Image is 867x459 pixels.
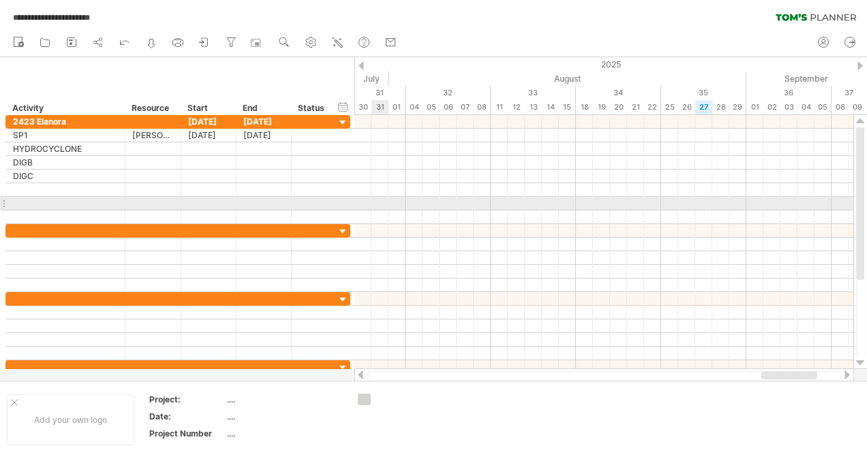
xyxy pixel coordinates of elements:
[298,101,328,115] div: Status
[187,101,228,115] div: Start
[13,170,118,183] div: DIGC
[423,100,440,114] div: Tuesday, 5 August 2025
[525,100,542,114] div: Wednesday, 13 August 2025
[576,86,661,100] div: 34
[457,100,474,114] div: Thursday, 7 August 2025
[132,129,174,142] div: [PERSON_NAME]
[559,100,576,114] div: Friday, 15 August 2025
[593,100,610,114] div: Tuesday, 19 August 2025
[13,142,118,155] div: HYDROCYCLONE
[12,101,117,115] div: Activity
[576,100,593,114] div: Monday, 18 August 2025
[627,100,644,114] div: Thursday, 21 August 2025
[491,100,508,114] div: Monday, 11 August 2025
[474,100,491,114] div: Friday, 8 August 2025
[181,115,237,128] div: [DATE]
[149,394,224,405] div: Project:
[227,411,341,422] div: ....
[763,100,780,114] div: Tuesday, 2 September 2025
[320,86,406,100] div: 31
[661,100,678,114] div: Monday, 25 August 2025
[237,129,292,142] div: [DATE]
[661,86,746,100] div: 35
[440,100,457,114] div: Wednesday, 6 August 2025
[695,100,712,114] div: Wednesday, 27 August 2025
[149,428,224,439] div: Project Number
[542,100,559,114] div: Thursday, 14 August 2025
[132,101,173,115] div: Resource
[389,72,746,86] div: August 2025
[406,86,491,100] div: 32
[7,394,134,445] div: Add your own logo
[644,100,661,114] div: Friday, 22 August 2025
[389,100,406,114] div: Friday, 1 August 2025
[815,100,832,114] div: Friday, 5 September 2025
[746,86,832,100] div: 36
[149,411,224,422] div: Date:
[508,100,525,114] div: Tuesday, 12 August 2025
[354,100,371,114] div: Wednesday, 30 July 2025
[371,100,389,114] div: Thursday, 31 July 2025
[13,156,118,169] div: DIGB
[780,100,797,114] div: Wednesday, 3 September 2025
[729,100,746,114] div: Friday, 29 August 2025
[746,100,763,114] div: Monday, 1 September 2025
[181,129,237,142] div: [DATE]
[849,100,866,114] div: Tuesday, 9 September 2025
[712,100,729,114] div: Thursday, 28 August 2025
[678,100,695,114] div: Tuesday, 26 August 2025
[406,100,423,114] div: Monday, 4 August 2025
[237,115,292,128] div: [DATE]
[610,100,627,114] div: Wednesday, 20 August 2025
[243,101,284,115] div: End
[227,394,341,405] div: ....
[227,428,341,439] div: ....
[797,100,815,114] div: Thursday, 4 September 2025
[832,100,849,114] div: Monday, 8 September 2025
[13,129,118,142] div: SP1
[13,115,118,128] div: 2423 Elanora
[491,86,576,100] div: 33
